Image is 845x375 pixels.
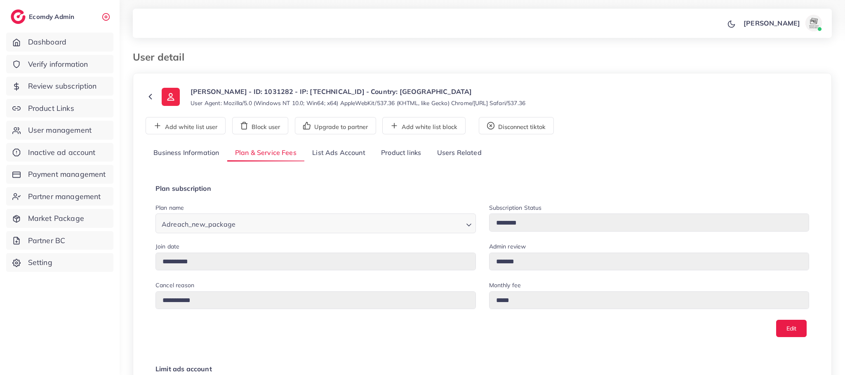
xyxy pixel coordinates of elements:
a: Business Information [146,144,227,162]
img: avatar [805,15,822,31]
span: Partner management [28,191,101,202]
a: Inactive ad account [6,143,113,162]
span: Partner BC [28,235,66,246]
span: User management [28,125,92,136]
label: Monthly fee [489,281,521,289]
h3: User detail [133,51,191,63]
span: Setting [28,257,52,268]
a: User management [6,121,113,140]
button: Add white list user [146,117,226,134]
button: Add white list block [382,117,466,134]
a: Verify information [6,55,113,74]
label: Cancel reason [155,281,194,289]
a: Payment management [6,165,113,184]
a: Product links [373,144,429,162]
button: Disconnect tiktok [479,117,554,134]
label: Subscription Status [489,204,542,212]
p: [PERSON_NAME] - ID: 1031282 - IP: [TECHNICAL_ID] - Country: [GEOGRAPHIC_DATA] [191,87,525,96]
span: Payment management [28,169,106,180]
span: Adreach_new_package [160,218,237,230]
a: Partner BC [6,231,113,250]
a: Market Package [6,209,113,228]
a: Plan & Service Fees [227,144,304,162]
div: Search for option [155,213,476,233]
button: Upgrade to partner [295,117,376,134]
span: Dashboard [28,37,66,47]
label: Plan name [155,204,184,212]
small: User Agent: Mozilla/5.0 (Windows NT 10.0; Win64; x64) AppleWebKit/537.36 (KHTML, like Gecko) Chro... [191,99,525,107]
label: Admin review [489,242,526,251]
button: Edit [776,320,807,337]
p: [PERSON_NAME] [744,18,800,28]
h4: Limit ads account [155,365,809,373]
a: Setting [6,253,113,272]
a: Product Links [6,99,113,118]
a: logoEcomdy Admin [11,9,76,24]
a: [PERSON_NAME]avatar [739,15,825,31]
a: List Ads Account [304,144,373,162]
span: Market Package [28,213,84,224]
span: Review subscription [28,81,97,91]
h2: Ecomdy Admin [29,13,76,21]
span: Verify information [28,59,88,70]
h4: Plan subscription [155,185,809,192]
img: ic-user-info.36bf1079.svg [162,88,180,106]
button: Block user [232,117,288,134]
span: Inactive ad account [28,147,96,158]
input: Search for option [238,216,462,230]
a: Review subscription [6,77,113,96]
img: logo [11,9,26,24]
a: Dashboard [6,33,113,52]
span: Product Links [28,103,74,114]
a: Partner management [6,187,113,206]
label: Join date [155,242,179,251]
a: Users Related [429,144,489,162]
